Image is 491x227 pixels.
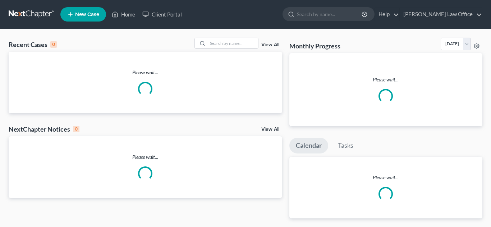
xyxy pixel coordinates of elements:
a: Client Portal [139,8,185,21]
div: 0 [73,126,79,132]
div: NextChapter Notices [9,125,79,133]
p: Please wait... [9,153,282,161]
a: Calendar [289,138,328,153]
a: View All [261,127,279,132]
input: Search by name... [208,38,258,48]
a: View All [261,42,279,47]
a: Home [108,8,139,21]
a: [PERSON_NAME] Law Office [400,8,482,21]
div: 0 [50,41,57,48]
a: Help [375,8,399,21]
p: Please wait... [9,69,282,76]
p: Please wait... [295,76,477,83]
a: Tasks [331,138,360,153]
p: Please wait... [289,174,483,181]
span: New Case [75,12,99,17]
div: Recent Cases [9,40,57,49]
h3: Monthly Progress [289,42,340,50]
input: Search by name... [297,8,363,21]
